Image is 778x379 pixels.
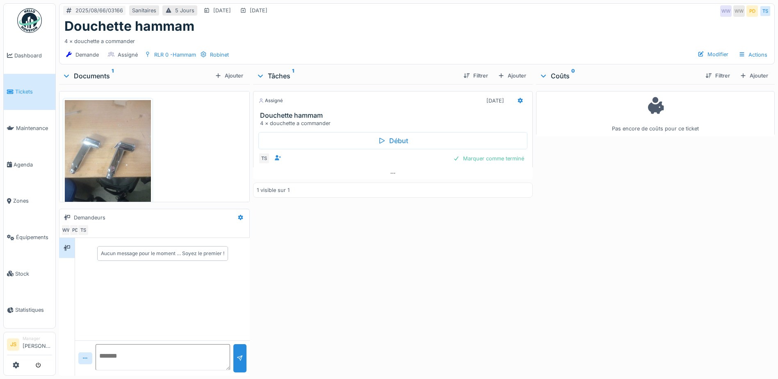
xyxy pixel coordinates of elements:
[257,186,290,194] div: 1 visible sur 1
[15,306,52,314] span: Statistiques
[256,71,457,81] div: Tâches
[292,71,294,81] sup: 1
[4,256,55,292] a: Stock
[154,51,196,59] div: RLR 0 -Hammam
[17,8,42,33] img: Badge_color-CXgf-gQk.svg
[112,71,114,81] sup: 1
[210,51,229,59] div: Robinet
[65,100,151,215] img: m8ti58tc9smtbglfjcarex5ybvic
[7,338,19,351] li: JS
[4,37,55,74] a: Dashboard
[69,224,81,236] div: PD
[4,110,55,146] a: Maintenance
[760,5,771,17] div: TS
[15,270,52,278] span: Stock
[75,7,123,14] div: 2025/08/66/03166
[694,49,732,60] div: Modifier
[62,71,212,81] div: Documents
[539,71,699,81] div: Coûts
[258,153,270,164] div: TS
[737,70,771,81] div: Ajouter
[61,224,73,236] div: WW
[16,124,52,132] span: Maintenance
[486,97,504,105] div: [DATE]
[213,7,231,14] div: [DATE]
[132,7,156,14] div: Sanitaires
[450,153,527,164] div: Marquer comme terminé
[746,5,758,17] div: PD
[75,51,99,59] div: Demande
[571,71,575,81] sup: 0
[212,70,246,81] div: Ajouter
[702,70,733,81] div: Filtrer
[250,7,267,14] div: [DATE]
[78,224,89,236] div: TS
[16,233,52,241] span: Équipements
[4,183,55,219] a: Zones
[258,132,527,149] div: Début
[23,336,52,353] li: [PERSON_NAME]
[74,214,105,221] div: Demandeurs
[260,112,529,119] h3: Douchette hammam
[720,5,732,17] div: WW
[14,52,52,59] span: Dashboard
[175,7,194,14] div: 5 Jours
[118,51,138,59] div: Assigné
[64,34,769,45] div: 4 × douchette a commander
[260,119,529,127] div: 4 × douchette a commander
[14,161,52,169] span: Agenda
[735,49,771,61] div: Actions
[7,336,52,355] a: JS Manager[PERSON_NAME]
[4,219,55,256] a: Équipements
[4,292,55,329] a: Statistiques
[541,95,769,133] div: Pas encore de coûts pour ce ticket
[15,88,52,96] span: Tickets
[13,197,52,205] span: Zones
[23,336,52,342] div: Manager
[4,146,55,183] a: Agenda
[460,70,491,81] div: Filtrer
[258,97,283,104] div: Assigné
[4,74,55,110] a: Tickets
[495,70,529,81] div: Ajouter
[733,5,745,17] div: WW
[101,250,224,257] div: Aucun message pour le moment … Soyez le premier !
[64,18,194,34] h1: Douchette hammam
